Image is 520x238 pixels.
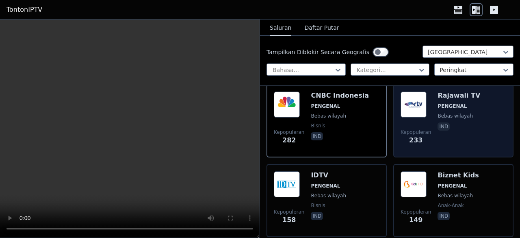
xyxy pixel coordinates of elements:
font: IDTV [311,171,328,179]
font: Kepopuleran [401,209,431,215]
font: 149 [409,216,422,224]
font: Bebas wilayah [311,113,346,119]
font: Daftar Putar [304,24,339,31]
font: Kepopuleran [274,209,304,215]
font: TontonIPTV [6,6,42,13]
font: ind [439,124,448,129]
img: CNBC Indonesia [274,92,300,118]
font: PENGENAL [438,103,467,109]
font: 233 [409,136,422,144]
font: bisnis [311,203,325,208]
button: Daftar Putar [304,20,339,36]
font: Tampilkan Diblokir Secara Geografis [266,49,369,55]
font: Rajawali TV [438,92,480,99]
font: bisnis [311,123,325,129]
font: ind [312,213,321,219]
font: PENGENAL [311,103,340,109]
font: Bebas wilayah [438,113,473,119]
font: Kepopuleran [401,129,431,135]
a: TontonIPTV [6,5,42,15]
font: Kepopuleran [274,129,304,135]
font: Bebas wilayah [311,193,346,199]
font: 158 [282,216,296,224]
font: Saluran [270,24,291,31]
font: CNBC Indonesia [311,92,368,99]
font: 282 [282,136,296,144]
font: PENGENAL [311,183,340,189]
img: Biznet Kids [401,171,427,197]
font: Bebas wilayah [438,193,473,199]
font: ind [312,133,321,139]
img: IDTV [274,171,300,197]
img: Rajawali TV [401,92,427,118]
font: Biznet Kids [438,171,479,179]
button: Saluran [270,20,291,36]
font: PENGENAL [438,183,467,189]
font: ind [439,213,448,219]
font: anak-anak [438,203,464,208]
